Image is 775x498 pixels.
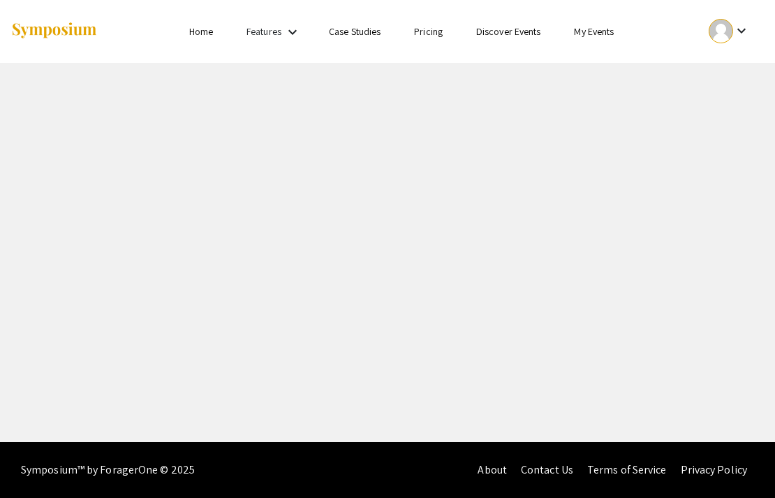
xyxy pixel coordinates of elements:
a: Contact Us [521,462,573,477]
a: Discover Events [476,25,541,38]
mat-icon: Expand account dropdown [733,22,750,39]
a: Pricing [414,25,443,38]
button: Expand account dropdown [694,15,765,47]
a: Privacy Policy [681,462,747,477]
img: Symposium by ForagerOne [10,22,98,41]
a: About [478,462,507,477]
a: My Events [574,25,614,38]
div: Symposium™ by ForagerOne © 2025 [21,442,195,498]
mat-icon: Expand Features list [284,24,301,41]
a: Features [246,25,281,38]
a: Home [189,25,213,38]
a: Case Studies [329,25,381,38]
a: Terms of Service [587,462,667,477]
